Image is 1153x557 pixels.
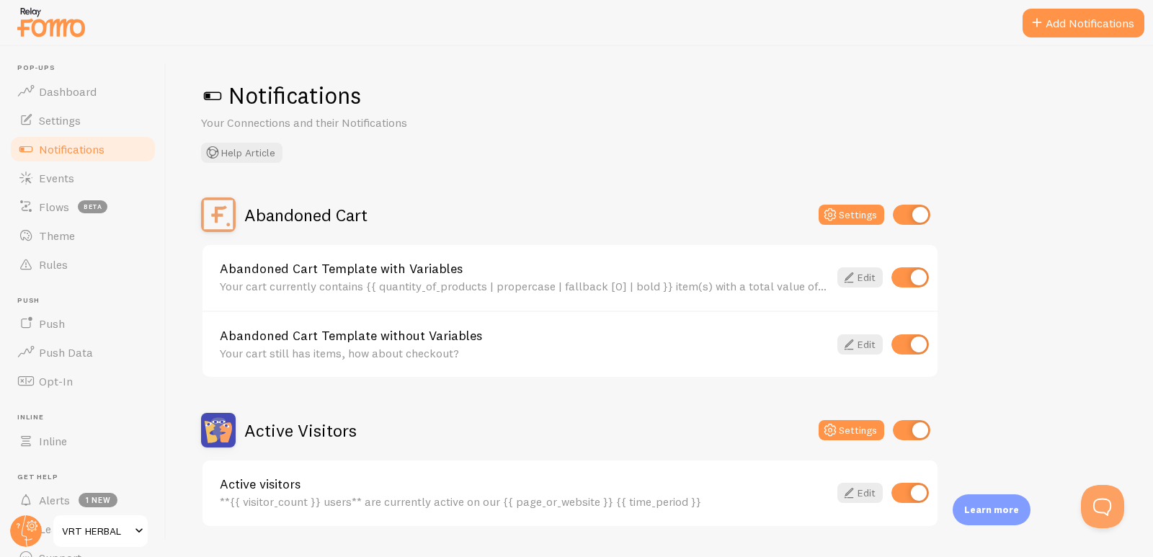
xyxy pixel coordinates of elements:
[244,204,368,226] h2: Abandoned Cart
[39,345,93,360] span: Push Data
[17,473,157,482] span: Get Help
[39,84,97,99] span: Dashboard
[819,420,884,440] button: Settings
[9,77,157,106] a: Dashboard
[17,413,157,422] span: Inline
[9,367,157,396] a: Opt-In
[9,250,157,279] a: Rules
[837,483,883,503] a: Edit
[17,63,157,73] span: Pop-ups
[39,434,67,448] span: Inline
[39,316,65,331] span: Push
[39,374,73,388] span: Opt-In
[39,113,81,128] span: Settings
[39,493,70,507] span: Alerts
[39,228,75,243] span: Theme
[837,267,883,288] a: Edit
[220,262,829,275] a: Abandoned Cart Template with Variables
[201,197,236,232] img: Abandoned Cart
[39,171,74,185] span: Events
[220,495,829,508] div: **{{ visitor_count }} users** are currently active on our {{ page_or_website }} {{ time_period }}
[9,338,157,367] a: Push Data
[78,200,107,213] span: beta
[39,200,69,214] span: Flows
[819,205,884,225] button: Settings
[79,493,117,507] span: 1 new
[837,334,883,355] a: Edit
[244,419,357,442] h2: Active Visitors
[220,478,829,491] a: Active visitors
[62,522,130,540] span: VRT HERBAL
[9,221,157,250] a: Theme
[15,4,87,40] img: fomo-relay-logo-orange.svg
[9,486,157,514] a: Alerts 1 new
[220,347,829,360] div: Your cart still has items, how about checkout?
[964,503,1019,517] p: Learn more
[39,257,68,272] span: Rules
[9,192,157,221] a: Flows beta
[953,494,1030,525] div: Learn more
[17,296,157,306] span: Push
[201,81,1118,110] h1: Notifications
[39,142,104,156] span: Notifications
[1081,485,1124,528] iframe: Help Scout Beacon - Open
[9,164,157,192] a: Events
[9,135,157,164] a: Notifications
[220,329,829,342] a: Abandoned Cart Template without Variables
[52,514,149,548] a: VRT HERBAL
[9,106,157,135] a: Settings
[9,427,157,455] a: Inline
[201,143,282,163] button: Help Article
[201,115,547,131] p: Your Connections and their Notifications
[201,413,236,447] img: Active Visitors
[220,280,829,293] div: Your cart currently contains {{ quantity_of_products | propercase | fallback [0] | bold }} item(s...
[9,309,157,338] a: Push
